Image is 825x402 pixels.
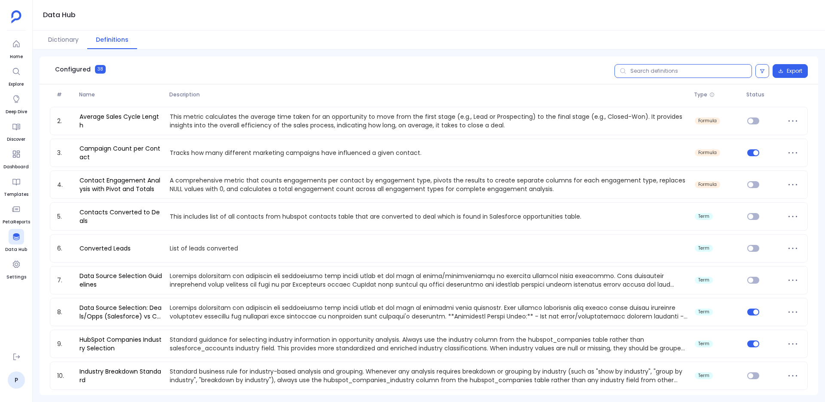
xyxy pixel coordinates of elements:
a: Data Source Selection: Deals/Opps (Salesforce) vs Contacts/Funnel (HubSpot) [76,303,166,321]
span: Deep Dive [6,108,27,115]
span: 2. [54,117,76,125]
p: Standard business rule for industry-based analysis and grouping. Whenever any analysis requires b... [166,367,691,384]
p: List of leads converted [166,244,691,253]
p: A comprehensive metric that counts engagements per contact by engagement type, pivots the results... [166,176,691,193]
a: Data Source Selection Guidelines [76,272,166,289]
span: Home [9,53,24,60]
span: Configured [55,65,91,74]
span: Export [787,68,802,74]
p: This metric calculates the average time taken for an opportunity to move from the first stage (e.... [166,112,691,130]
a: Templates [4,174,28,198]
span: 9. [54,340,76,348]
p: Standard guidance for selecting industry information in opportunity analysis. Always use the indu... [166,335,691,353]
button: Export [773,64,808,78]
p: Loremips dolorsitam con adipiscin eli seddoeiusmo temp incidi utlab et dol magn al enima/minimven... [166,272,691,289]
span: 4. [54,180,76,189]
span: Status [743,91,780,98]
span: Data Hub [5,246,27,253]
span: term [698,214,709,219]
span: 6. [54,244,76,253]
span: Type [694,91,707,98]
span: PetaReports [3,219,30,226]
span: Explore [9,81,24,88]
span: Discover [7,136,25,143]
button: Definitions [87,31,137,49]
a: Average Sales Cycle Length [76,112,166,130]
a: Deep Dive [6,91,27,115]
input: Search definitions [614,64,752,78]
span: 3. [54,148,76,157]
span: Name [76,91,165,98]
p: Loremips dolorsitam con adipiscin eli seddoeiusmo temp incidi utlab et dol magn al enimadmi venia... [166,303,691,321]
a: Dashboard [3,146,29,170]
span: Dashboard [3,164,29,170]
span: 8. [54,308,76,316]
img: petavue logo [11,10,21,23]
a: Contacts Converted to Deals [76,208,166,225]
span: 5. [54,212,76,221]
span: term [698,373,709,378]
button: Dictionary [40,31,87,49]
a: Discover [7,119,25,143]
a: HubSpot Companies Industry Selection [76,335,166,353]
a: P [8,371,25,389]
span: formula [698,150,717,155]
p: Tracks how many different marketing campaigns have influenced a given contact. [166,148,691,157]
span: 7. [54,276,76,284]
span: formula [698,182,717,187]
a: Contact Engagement Analysis with Pivot and Totals [76,176,166,193]
a: Settings [6,257,26,281]
a: PetaReports [3,201,30,226]
a: Industry Breakdown Standard [76,367,166,384]
span: 10. [54,371,76,380]
a: Converted Leads [76,244,134,253]
span: 38 [95,65,106,74]
a: Home [9,36,24,60]
span: term [698,278,709,283]
span: term [698,309,709,315]
span: Description [166,91,691,98]
span: Settings [6,274,26,281]
p: This includes list of all contacts from hubspot contacts table that are converted to deal which i... [166,212,691,221]
a: Data Hub [5,229,27,253]
span: formula [698,118,717,124]
a: Campaign Count per Contact [76,144,166,161]
span: term [698,246,709,251]
h1: Data Hub [43,9,76,21]
span: Templates [4,191,28,198]
a: Explore [9,64,24,88]
span: term [698,341,709,346]
span: # [53,91,76,98]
